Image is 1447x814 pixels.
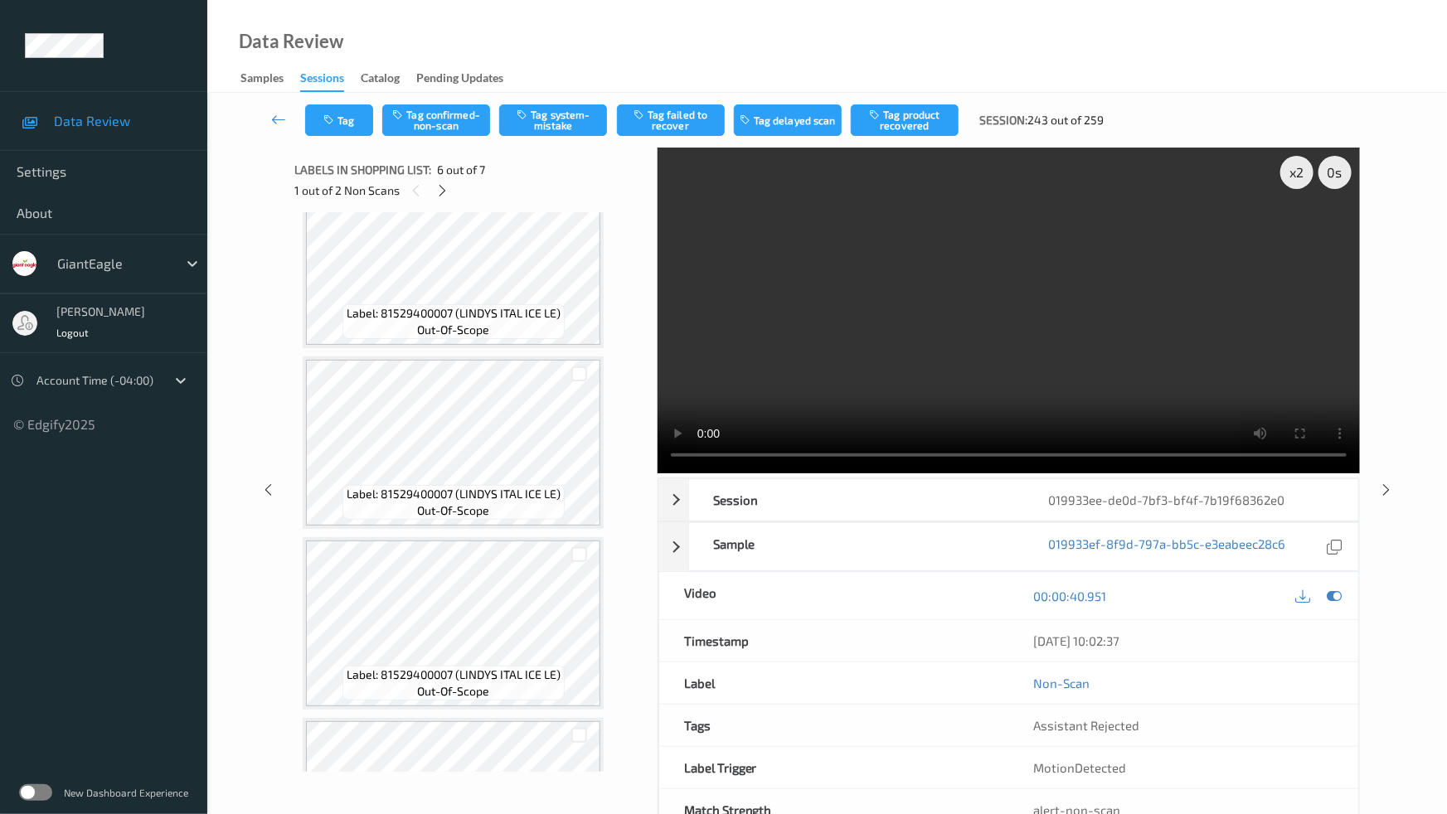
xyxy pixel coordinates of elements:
span: 243 out of 259 [1027,112,1104,128]
div: Session [689,479,1024,521]
button: Tag failed to recover [617,104,725,136]
div: Sample [689,523,1024,570]
span: 6 out of 7 [437,162,485,178]
a: Sessions [300,67,361,92]
div: Data Review [239,33,343,50]
div: Timestamp [659,620,1009,661]
div: Sessions [300,70,344,92]
button: Tag delayed scan [734,104,842,136]
a: Non-Scan [1033,675,1090,691]
div: 0 s [1318,156,1352,189]
div: Label Trigger [659,747,1009,788]
div: Label [659,662,1009,704]
button: Tag product recovered [851,104,959,136]
a: 019933ef-8f9d-797a-bb5c-e3eabeec28c6 [1048,535,1285,558]
div: Tags [659,705,1009,746]
div: MotionDetected [1008,747,1358,788]
div: Session019933ee-de0d-7bf3-bf4f-7b19f68362e0 [658,478,1359,521]
div: Samples [240,70,284,90]
div: x 2 [1280,156,1313,189]
span: Labels in shopping list: [294,162,431,178]
a: Samples [240,67,300,90]
span: out-of-scope [417,322,489,338]
button: Tag system-mistake [499,104,607,136]
div: Catalog [361,70,400,90]
span: Label: 81529400007 (LINDYS ITAL ICE LE) [347,666,561,683]
span: out-of-scope [417,502,489,519]
span: Session: [979,112,1027,128]
span: Label: 81529400007 (LINDYS ITAL ICE LE) [347,486,561,502]
button: Tag [305,104,373,136]
div: [DATE] 10:02:37 [1033,632,1333,649]
a: Catalog [361,67,416,90]
a: 00:00:40.951 [1033,588,1106,604]
span: Assistant Rejected [1033,718,1139,733]
div: 1 out of 2 Non Scans [294,180,646,201]
div: 019933ee-de0d-7bf3-bf4f-7b19f68362e0 [1023,479,1358,521]
span: out-of-scope [417,683,489,700]
a: Pending Updates [416,67,520,90]
div: Pending Updates [416,70,503,90]
span: Label: 81529400007 (LINDYS ITAL ICE LE) [347,305,561,322]
div: Video [659,572,1009,619]
button: Tag confirmed-non-scan [382,104,490,136]
div: Sample019933ef-8f9d-797a-bb5c-e3eabeec28c6 [658,522,1359,571]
